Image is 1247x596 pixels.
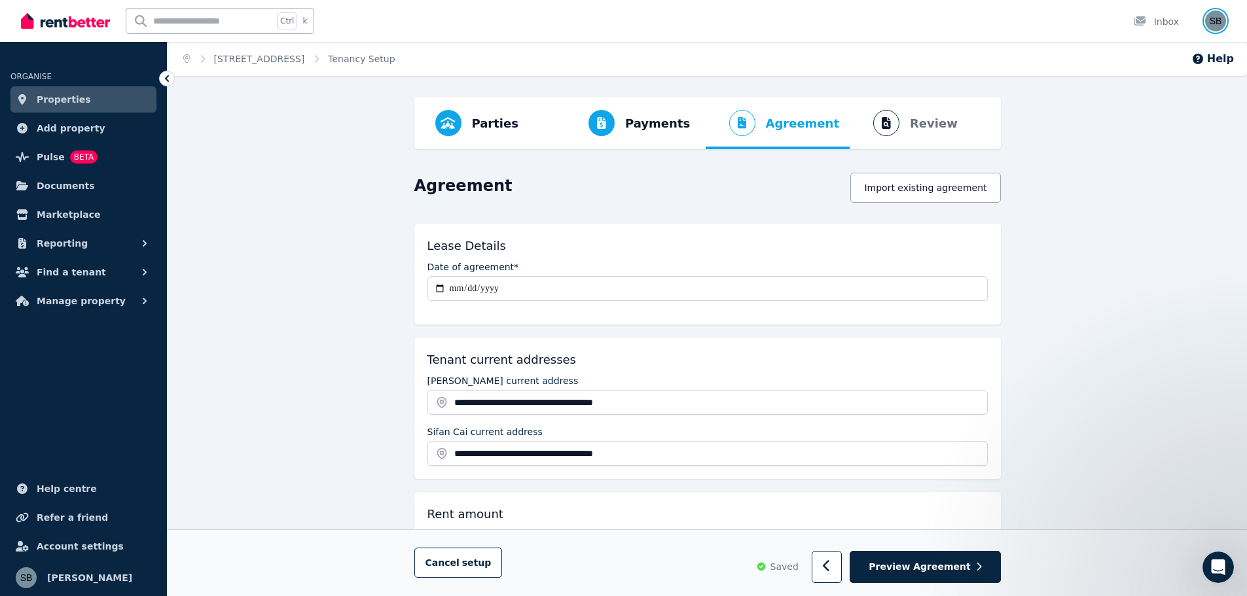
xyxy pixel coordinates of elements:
[37,293,126,309] span: Manage property
[37,264,106,280] span: Find a tenant
[105,441,156,450] span: Messages
[37,510,108,525] span: Refer a friend
[427,425,543,438] label: Sifan Cai current address
[208,441,228,450] span: Help
[43,107,93,121] div: RentBetter
[13,106,29,122] img: Earl avatar
[10,504,156,531] a: Refer a friend
[21,11,110,31] img: RentBetter
[462,557,492,570] span: setup
[87,408,174,461] button: Messages
[10,115,156,141] a: Add property
[1133,15,1179,28] div: Inbox
[10,86,156,113] a: Properties
[10,230,156,256] button: Reporting
[37,120,105,136] span: Add property
[427,351,576,369] h5: Tenant current addresses
[175,408,262,461] button: Help
[230,5,253,29] div: Close
[43,95,877,105] span: Hey there 👋 Welcome to RentBetter! On RentBetter, taking control and managing your property is ea...
[869,561,970,574] span: Preview Agreement
[37,236,88,251] span: Reporting
[770,561,799,574] span: Saved
[10,288,156,314] button: Manage property
[427,260,519,273] label: Date of agreement*
[414,97,1001,149] nav: Progress
[37,207,100,222] span: Marketplace
[425,97,529,149] button: Parties
[10,476,156,502] a: Help centre
[43,46,783,57] span: Hey there 👋 Welcome to RentBetter! On RentBetter, taking control and managing your property is ea...
[427,237,506,255] h5: Lease Details
[19,47,35,63] img: Rochelle avatar
[10,202,156,228] a: Marketplace
[97,6,168,28] h1: Messages
[565,97,700,149] button: Payments
[13,58,29,73] img: Earl avatar
[10,533,156,559] a: Account settings
[766,114,840,133] span: Agreement
[43,59,93,73] div: RentBetter
[60,368,202,394] button: Send us a message
[168,42,411,76] nav: Breadcrumb
[70,150,98,164] span: BETA
[427,529,988,542] label: The weekly rent amount is:*
[1205,10,1226,31] img: Sam Berrell
[472,114,518,133] span: Parties
[277,12,297,29] span: Ctrl
[850,173,1000,203] button: Import existing agreement
[37,92,91,107] span: Properties
[30,441,57,450] span: Home
[47,570,132,586] span: [PERSON_NAME]
[19,96,35,111] img: Rochelle avatar
[37,178,95,194] span: Documents
[414,175,513,196] h1: Agreement
[24,58,40,73] img: Jodie avatar
[24,106,40,122] img: Jodie avatar
[706,97,850,149] button: Agreement
[37,149,65,165] span: Pulse
[214,54,305,64] a: [STREET_ADDRESS]
[414,548,503,578] button: Cancelsetup
[1202,552,1234,583] iframe: Intercom live chat
[10,72,52,81] span: ORGANISE
[328,52,395,65] span: Tenancy Setup
[16,567,37,588] img: Sam Berrell
[425,558,492,569] span: Cancel
[625,114,690,133] span: Payments
[10,144,156,170] a: PulseBETA
[96,107,132,121] div: • [DATE]
[10,173,156,199] a: Documents
[302,16,307,26] span: k
[96,59,132,73] div: • [DATE]
[10,259,156,285] button: Find a tenant
[37,481,97,497] span: Help centre
[850,552,1000,584] button: Preview Agreement
[37,538,124,554] span: Account settings
[427,374,579,387] label: [PERSON_NAME] current address
[1191,51,1234,67] button: Help
[427,505,503,523] h5: Rent amount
